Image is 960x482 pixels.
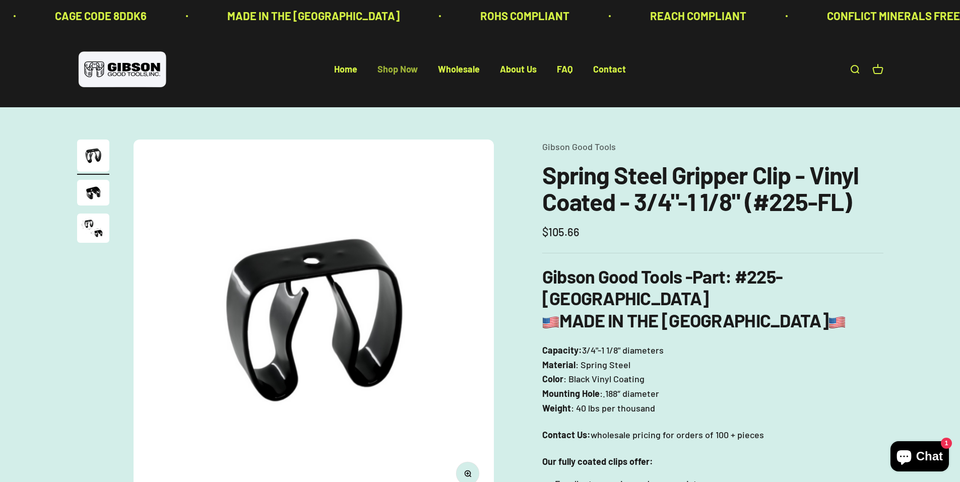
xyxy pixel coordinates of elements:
p: CONFLICT MINERALS FREE [826,7,959,25]
a: FAQ [557,64,573,75]
p: ROHS COMPLIANT [479,7,568,25]
img: Gripper clip, made & shipped from the USA! [77,140,109,172]
span: Part [692,265,725,287]
a: Shop Now [377,64,418,75]
strong: Material [542,359,575,370]
h1: Spring Steel Gripper Clip - Vinyl Coated - 3/4"-1 1/8" (#225-FL) [542,162,883,215]
strong: Color [542,373,563,384]
sale-price: $105.66 [542,223,580,241]
strong: : #225-[GEOGRAPHIC_DATA] [542,265,783,309]
button: Go to item 2 [77,180,109,209]
strong: Mounting Hole [542,388,600,399]
p: wholesale pricing for orders of 100 + pieces [542,428,883,442]
p: 3/4"-1 1/8" diameters [542,343,883,416]
strong: Our fully coated clips offer: [542,456,653,467]
span: : Black Vinyl Coating [563,372,645,386]
button: Go to item 3 [77,214,109,246]
span: : 40 lbs per thousand [571,401,655,416]
img: close up of a spring steel gripper clip, tool clip, durable, secure holding, Excellent corrosion ... [77,180,109,205]
a: Gibson Good Tools [542,141,616,152]
strong: Capacity: [542,345,582,356]
p: CAGE CODE 8DDK6 [54,7,146,25]
p: REACH COMPLIANT [649,7,745,25]
a: Home [334,64,357,75]
b: Gibson Good Tools - [542,265,725,287]
img: close up of a spring steel gripper clip, tool clip, durable, secure holding, Excellent corrosion ... [77,214,109,243]
p: MADE IN THE [GEOGRAPHIC_DATA] [226,7,399,25]
span: : Spring Steel [575,358,630,372]
span: : [600,386,603,401]
strong: Contact Us: [542,429,591,440]
span: .188″ diameter [603,386,659,401]
a: Wholesale [438,64,480,75]
button: Go to item 1 [77,140,109,175]
a: About Us [500,64,537,75]
inbox-online-store-chat: Shopify online store chat [887,441,952,474]
a: Contact [593,64,626,75]
strong: Weight [542,402,571,414]
b: MADE IN THE [GEOGRAPHIC_DATA] [542,309,846,331]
